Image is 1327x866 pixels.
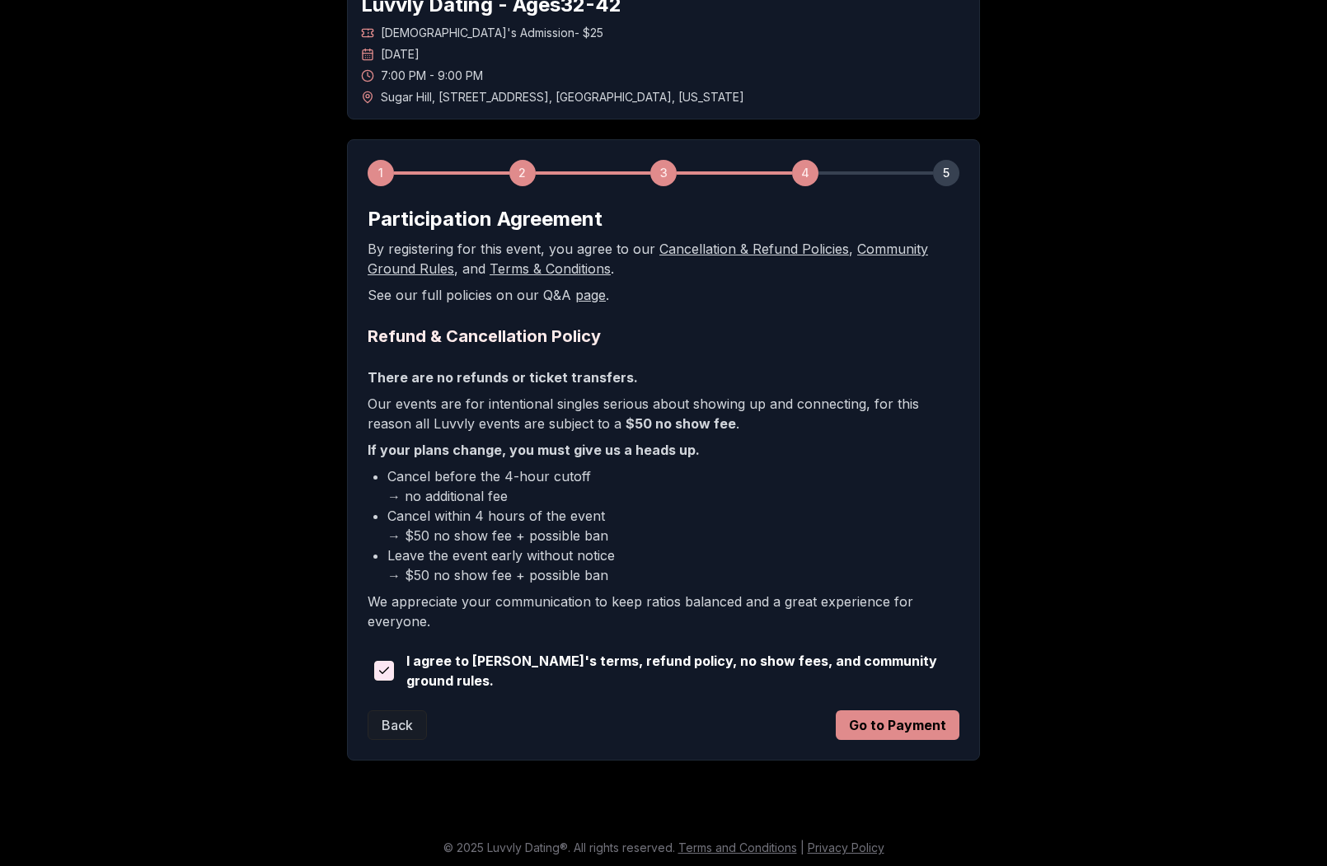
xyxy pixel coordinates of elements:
[659,241,849,257] a: Cancellation & Refund Policies
[626,415,736,432] b: $50 no show fee
[368,367,959,387] p: There are no refunds or ticket transfers.
[387,506,959,545] li: Cancel within 4 hours of the event → $50 no show fee + possible ban
[509,160,536,186] div: 2
[800,840,804,854] span: |
[381,25,603,41] span: [DEMOGRAPHIC_DATA]'s Admission - $25
[575,287,606,303] a: page
[368,710,427,740] button: Back
[381,46,420,63] span: [DATE]
[381,89,744,105] span: Sugar Hill , [STREET_ADDRESS] , [GEOGRAPHIC_DATA] , [US_STATE]
[368,160,394,186] div: 1
[368,285,959,305] p: See our full policies on our Q&A .
[490,260,611,277] a: Terms & Conditions
[368,239,959,279] p: By registering for this event, you agree to our , , and .
[387,466,959,506] li: Cancel before the 4-hour cutoff → no additional fee
[387,545,959,585] li: Leave the event early without notice → $50 no show fee + possible ban
[792,160,818,186] div: 4
[406,651,959,690] span: I agree to [PERSON_NAME]'s terms, refund policy, no show fees, and community ground rules.
[678,840,797,854] a: Terms and Conditions
[650,160,677,186] div: 3
[808,840,884,854] a: Privacy Policy
[368,440,959,460] p: If your plans change, you must give us a heads up.
[933,160,959,186] div: 5
[381,68,483,84] span: 7:00 PM - 9:00 PM
[368,325,959,348] h2: Refund & Cancellation Policy
[836,710,959,740] button: Go to Payment
[368,206,959,232] h2: Participation Agreement
[368,592,959,631] p: We appreciate your communication to keep ratios balanced and a great experience for everyone.
[368,394,959,433] p: Our events are for intentional singles serious about showing up and connecting, for this reason a...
